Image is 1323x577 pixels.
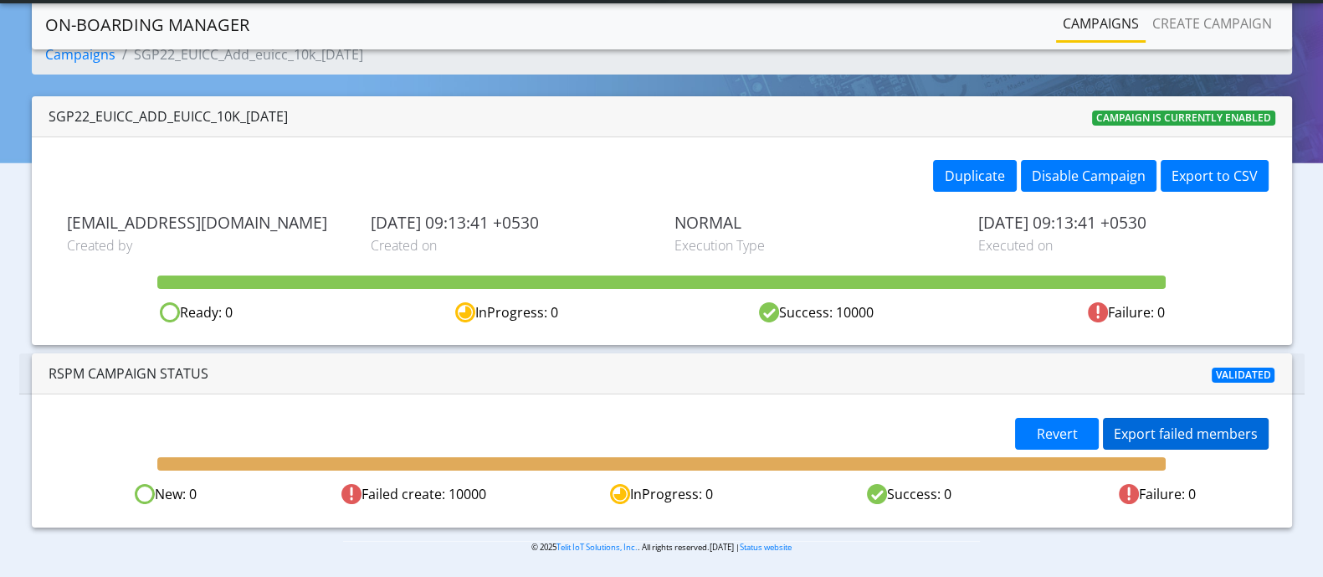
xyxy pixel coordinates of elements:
[1092,111,1275,126] span: Campaign is currently enabled
[610,484,630,504] img: In progress
[972,302,1281,323] div: Failure: 0
[45,8,249,42] a: On-Boarding Manager
[1146,7,1279,40] a: Create campaign
[1212,368,1275,383] span: Validated
[67,235,346,255] span: Created by
[674,213,953,232] span: NORMAL
[759,302,779,322] img: success.svg
[290,484,537,505] div: Failed create: 10000
[341,484,362,504] img: Failed
[1119,484,1139,504] img: Failed
[867,484,887,504] img: Success
[371,235,649,255] span: Created on
[1161,160,1269,192] button: Export to CSV
[977,213,1256,232] span: [DATE] 09:13:41 +0530
[1033,484,1281,505] div: Failure: 0
[135,484,155,504] img: Ready
[455,302,475,322] img: in-progress.svg
[1056,7,1146,40] a: Campaigns
[42,484,290,505] div: New: 0
[786,484,1033,505] div: Success: 0
[933,160,1017,192] button: Duplicate
[1103,418,1269,450] button: Export failed members
[343,541,980,554] p: © 2025 . All rights reserved.[DATE] |
[1021,160,1156,192] button: Disable Campaign
[45,45,115,64] a: Campaigns
[32,34,1292,88] nav: breadcrumb
[371,213,649,232] span: [DATE] 09:13:41 +0530
[740,542,792,553] a: Status website
[115,44,363,64] li: SGP22_EUICC_Add_euicc_10k_[DATE]
[351,302,661,323] div: InProgress: 0
[1037,425,1078,443] span: Revert
[49,364,208,383] span: RSPM Campaign Status
[160,302,180,322] img: ready.svg
[67,213,346,232] span: [EMAIL_ADDRESS][DOMAIN_NAME]
[1088,302,1108,322] img: fail.svg
[977,235,1256,255] span: Executed on
[1015,418,1099,450] button: Revert
[42,302,351,323] div: Ready: 0
[537,484,785,505] div: InProgress: 0
[662,302,972,323] div: Success: 10000
[49,106,288,126] div: SGP22_EUICC_Add_euicc_10k_[DATE]
[674,235,953,255] span: Execution Type
[556,542,638,553] a: Telit IoT Solutions, Inc.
